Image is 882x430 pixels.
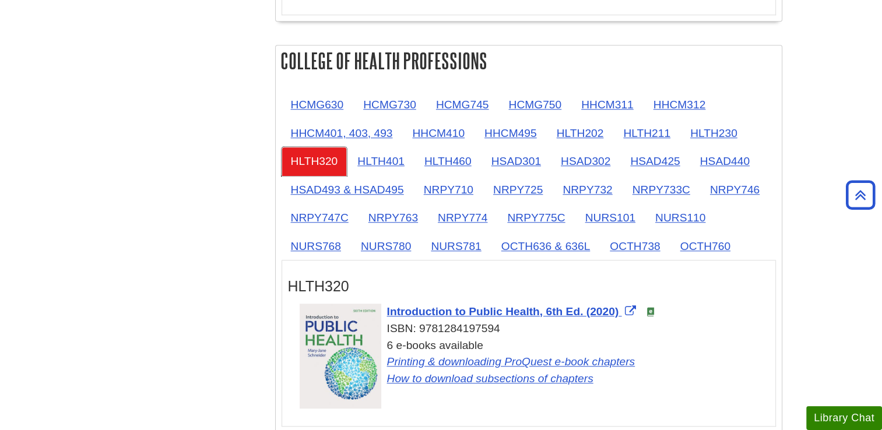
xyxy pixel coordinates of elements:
[282,90,353,119] a: HCMG630
[415,147,481,175] a: HLTH460
[354,90,426,119] a: HCMG730
[806,406,882,430] button: Library Chat
[300,320,769,337] div: ISBN: 9781284197594
[387,305,619,318] span: Introduction to Public Health, 6th Ed. (2020)
[282,119,402,147] a: HHCM401, 403, 493
[352,232,420,260] a: NURS780
[547,119,613,147] a: HLTH202
[551,147,620,175] a: HSAD302
[359,203,427,232] a: NRPY763
[428,203,497,232] a: NRPY774
[553,175,621,204] a: NRPY732
[300,337,769,387] div: 6 e-books available
[387,372,593,385] a: Link opens in new window
[646,307,655,316] img: e-Book
[499,90,571,119] a: HCMG750
[387,355,635,368] a: Link opens in new window
[276,45,782,76] h2: College of Health Professions
[646,203,715,232] a: NURS110
[492,232,600,260] a: OCTH636 & 636L
[387,305,639,318] a: Link opens in new window
[482,147,550,175] a: HSAD301
[614,119,680,147] a: HLTH211
[282,147,347,175] a: HLTH320
[600,232,669,260] a: OCTH738
[842,187,879,203] a: Back to Top
[282,175,413,204] a: HSAD493 & HSAD495
[288,278,769,295] h3: HLTH320
[498,203,574,232] a: NRPY775C
[403,119,474,147] a: HHCM410
[475,119,546,147] a: HHCM495
[572,90,643,119] a: HHCM311
[414,175,483,204] a: NRPY710
[671,232,740,260] a: OCTH760
[644,90,715,119] a: HHCM312
[348,147,414,175] a: HLTH401
[300,304,381,408] img: Cover Art
[681,119,747,147] a: HLTH230
[484,175,552,204] a: NRPY725
[427,90,498,119] a: HCMG745
[576,203,645,232] a: NURS101
[282,203,358,232] a: NRPY747C
[421,232,490,260] a: NURS781
[282,232,350,260] a: NURS768
[691,147,759,175] a: HSAD440
[621,147,689,175] a: HSAD425
[701,175,769,204] a: NRPY746
[623,175,700,204] a: NRPY733C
